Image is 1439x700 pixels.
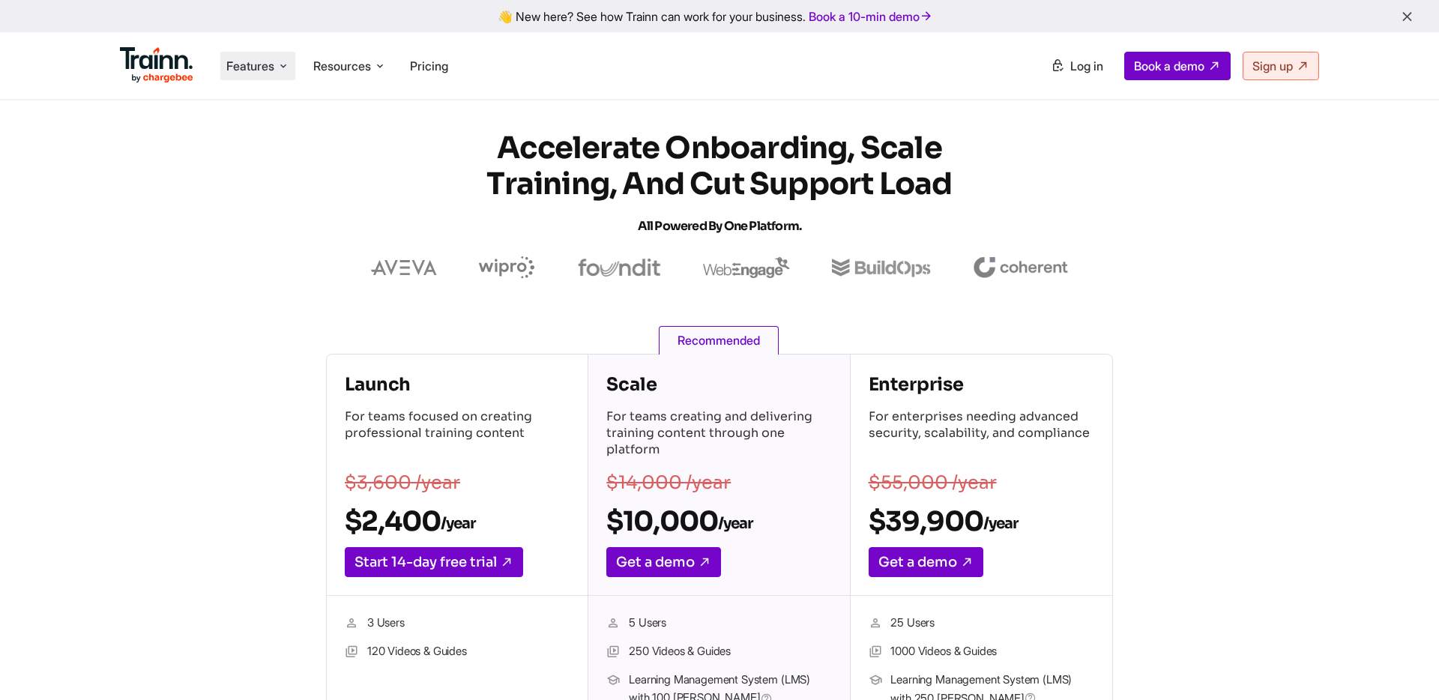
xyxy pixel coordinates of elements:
h2: $39,900 [869,504,1094,538]
h1: Accelerate Onboarding, Scale Training, and Cut Support Load [450,130,989,244]
s: $3,600 /year [345,471,460,494]
a: Start 14-day free trial [345,547,523,577]
h4: Launch [345,372,570,396]
img: aveva logo [371,260,437,275]
a: Book a 10-min demo [806,6,936,27]
li: 250 Videos & Guides [606,642,831,662]
h2: $2,400 [345,504,570,538]
p: For enterprises needing advanced security, scalability, and compliance [869,408,1094,461]
img: coherent logo [973,257,1068,278]
sub: /year [718,514,752,533]
sub: /year [983,514,1018,533]
div: 👋 New here? See how Trainn can work for your business. [9,9,1430,23]
img: buildops logo [832,259,930,277]
img: foundit logo [577,259,661,277]
span: Resources [313,58,371,74]
a: Pricing [410,58,448,73]
li: 120 Videos & Guides [345,642,570,662]
span: Book a demo [1134,58,1204,73]
li: 3 Users [345,614,570,633]
h4: Scale [606,372,831,396]
li: 25 Users [869,614,1094,633]
h2: $10,000 [606,504,831,538]
a: Log in [1042,52,1112,79]
p: For teams creating and delivering training content through one platform [606,408,831,461]
sub: /year [441,514,475,533]
a: Get a demo [606,547,721,577]
li: 1000 Videos & Guides [869,642,1094,662]
span: Sign up [1252,58,1293,73]
span: All Powered by One Platform. [638,218,802,234]
img: webengage logo [703,257,790,278]
span: Features [226,58,274,74]
p: For teams focused on creating professional training content [345,408,570,461]
span: Log in [1070,58,1103,73]
li: 5 Users [606,614,831,633]
a: Book a demo [1124,52,1231,80]
iframe: Chat Widget [1364,628,1439,700]
span: Recommended [659,326,779,354]
s: $14,000 /year [606,471,731,494]
img: wipro logo [479,256,535,279]
a: Sign up [1243,52,1319,80]
a: Get a demo [869,547,983,577]
s: $55,000 /year [869,471,997,494]
img: Trainn Logo [120,47,193,83]
h4: Enterprise [869,372,1094,396]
